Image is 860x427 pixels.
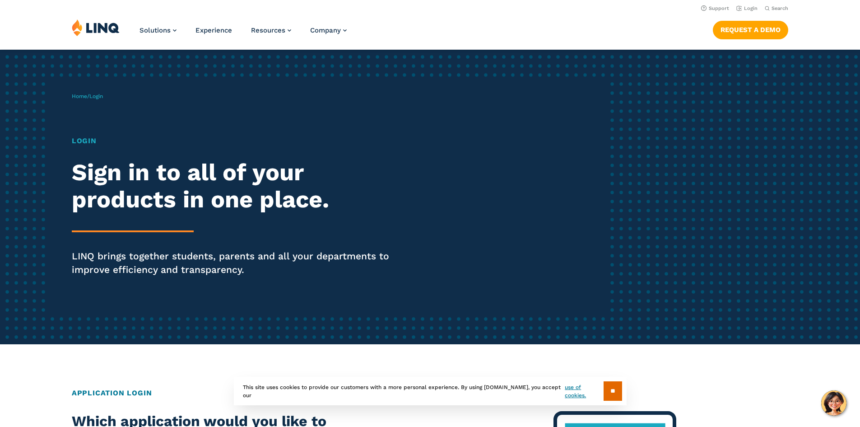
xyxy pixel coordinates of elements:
span: Solutions [139,26,171,34]
a: Login [736,5,758,11]
span: Search [772,5,788,11]
button: Hello, have a question? Let’s chat. [821,390,846,416]
h1: Login [72,136,403,146]
nav: Button Navigation [713,19,788,39]
h2: Sign in to all of your products in one place. [72,159,403,213]
a: use of cookies. [565,383,603,399]
span: Company [310,26,341,34]
a: Company [310,26,347,34]
a: Resources [251,26,291,34]
a: Solutions [139,26,177,34]
h2: Application Login [72,388,788,399]
span: Login [89,93,103,99]
span: Resources [251,26,285,34]
a: Home [72,93,87,99]
a: Experience [195,26,232,34]
div: This site uses cookies to provide our customers with a more personal experience. By using [DOMAIN... [234,377,627,405]
p: LINQ brings together students, parents and all your departments to improve efficiency and transpa... [72,249,403,277]
a: Request a Demo [713,21,788,39]
nav: Primary Navigation [139,19,347,49]
button: Open Search Bar [765,5,788,12]
span: / [72,93,103,99]
img: LINQ | K‑12 Software [72,19,120,36]
a: Support [701,5,729,11]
